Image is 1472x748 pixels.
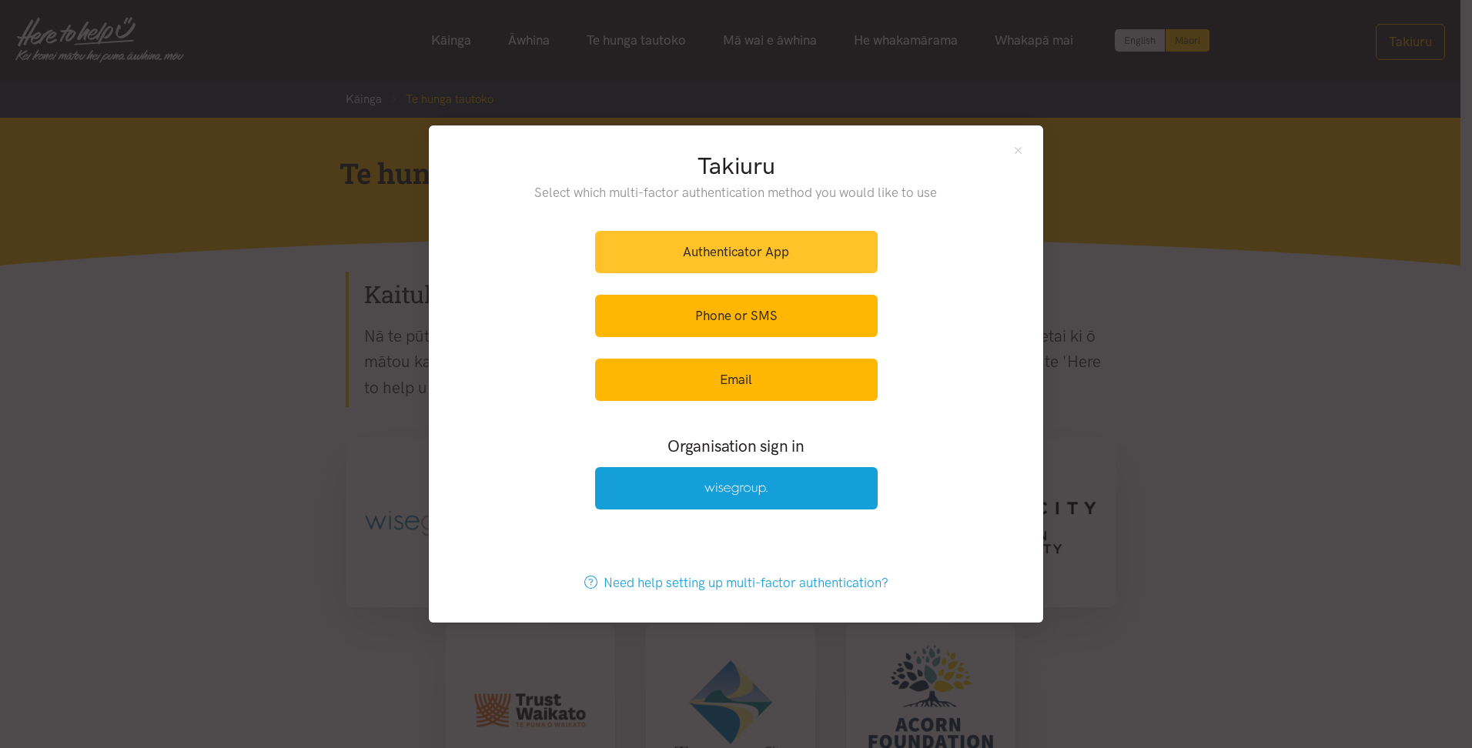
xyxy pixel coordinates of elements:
a: Need help setting up multi-factor authentication? [568,562,905,604]
img: Wise Group [704,483,768,496]
h3: Organisation sign in [553,435,919,457]
p: Select which multi-factor authentication method you would like to use [503,182,969,203]
h2: Takiuru [503,150,969,182]
a: Email [595,359,878,401]
button: Close [1012,144,1025,157]
a: Phone or SMS [595,295,878,337]
a: Authenticator App [595,231,878,273]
